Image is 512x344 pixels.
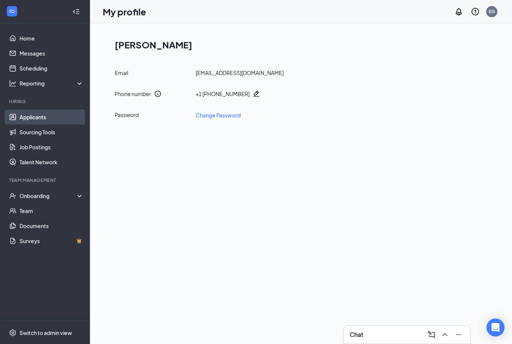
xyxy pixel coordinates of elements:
a: Change Password [196,111,241,119]
a: SurveysCrown [19,233,84,248]
div: + 1 [PHONE_NUMBER] [196,90,250,98]
svg: ComposeMessage [427,330,436,339]
svg: WorkstreamLogo [8,8,16,15]
svg: Collapse [72,8,80,15]
div: Onboarding [19,192,77,200]
a: Documents [19,218,84,233]
svg: Settings [9,329,16,336]
div: Switch to admin view [19,329,72,336]
svg: QuestionInfo [471,7,480,16]
a: Team [19,203,84,218]
svg: UserCheck [9,192,16,200]
div: [EMAIL_ADDRESS][DOMAIN_NAME] [196,69,284,77]
div: Phone number [115,90,151,98]
svg: Pencil [253,90,260,98]
div: Password [115,111,190,119]
a: Scheduling [19,61,84,76]
a: Talent Network [19,155,84,170]
a: Home [19,31,84,46]
button: ChevronUp [439,329,451,341]
div: Team Management [9,177,82,183]
svg: ChevronUp [440,330,449,339]
div: Hiring [9,98,82,105]
div: Reporting [19,80,84,87]
div: Open Intercom Messenger [487,318,505,336]
svg: Info [154,90,162,98]
svg: Analysis [9,80,16,87]
svg: Notifications [454,7,463,16]
a: Messages [19,46,84,61]
a: Applicants [19,110,84,125]
h1: My profile [103,5,146,18]
h1: [PERSON_NAME] [115,38,493,51]
div: EG [489,8,495,15]
div: Email [115,69,190,77]
a: Job Postings [19,140,84,155]
svg: Minimize [454,330,463,339]
a: Sourcing Tools [19,125,84,140]
h3: Chat [350,330,363,339]
button: ComposeMessage [425,329,437,341]
button: Minimize [452,329,464,341]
